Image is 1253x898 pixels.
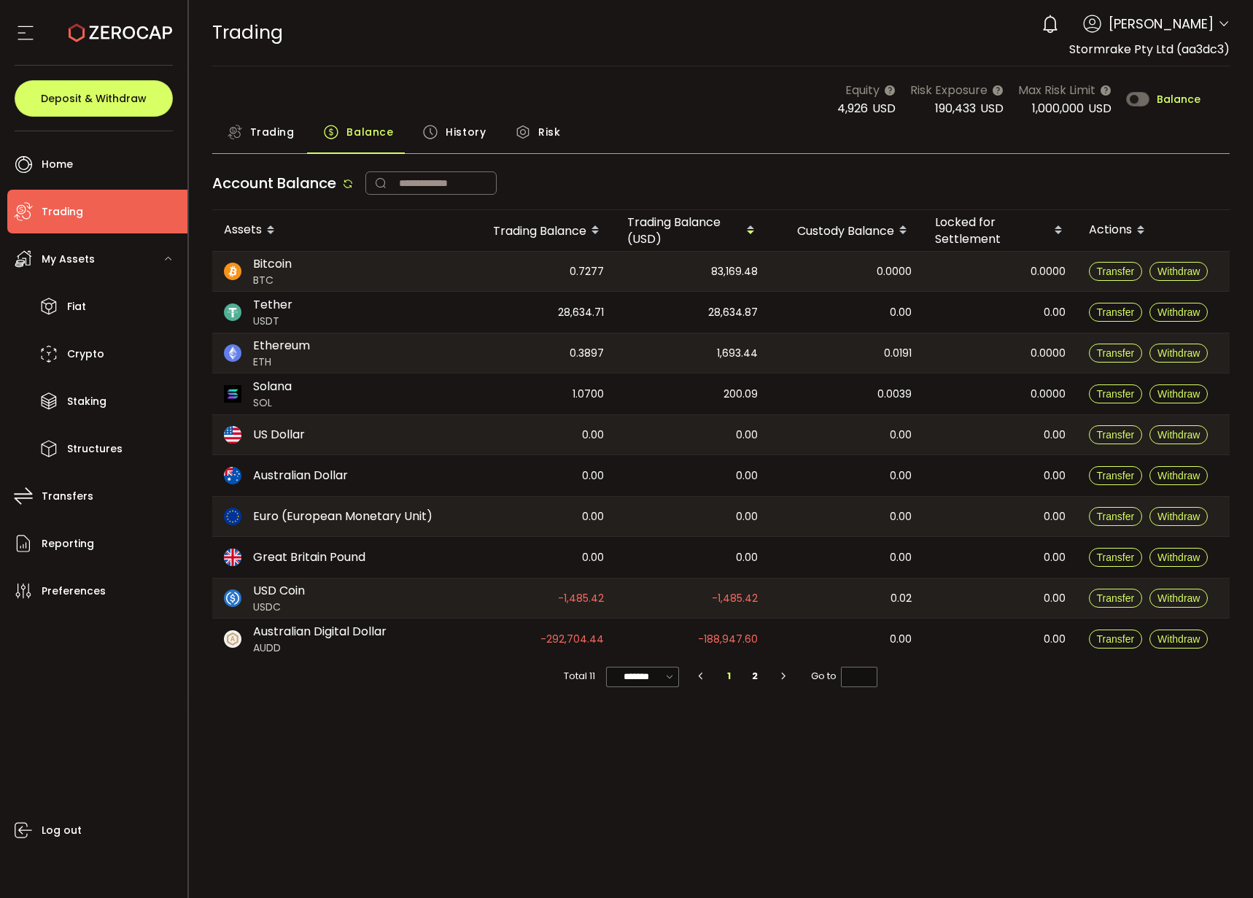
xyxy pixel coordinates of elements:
span: 0.00 [1044,590,1066,607]
span: Structures [67,438,123,460]
span: USD [980,100,1004,117]
span: 0.00 [736,468,758,484]
span: USDT [253,314,292,329]
span: ETH [253,355,310,370]
span: Solana [253,378,292,395]
button: Transfer [1089,466,1143,485]
span: Preferences [42,581,106,602]
span: Trading [250,117,295,147]
span: Withdraw [1157,266,1200,277]
span: SOL [253,395,292,411]
button: Transfer [1089,384,1143,403]
span: 0.00 [890,549,912,566]
button: Transfer [1089,262,1143,281]
span: 0.00 [890,427,912,444]
button: Withdraw [1149,507,1208,526]
span: 83,169.48 [711,263,758,280]
span: Tether [253,296,292,314]
span: 0.00 [890,508,912,525]
span: 0.00 [1044,427,1066,444]
div: Locked for Settlement [923,214,1077,247]
span: 0.7277 [570,263,604,280]
span: Trading [42,201,83,222]
span: 0.00 [1044,468,1066,484]
span: Risk Exposure [910,81,988,99]
span: Staking [67,391,106,412]
span: Log out [42,820,82,841]
span: Withdraw [1157,511,1200,522]
button: Transfer [1089,548,1143,567]
div: Actions [1077,218,1230,243]
button: Withdraw [1149,384,1208,403]
span: -292,704.44 [540,631,604,648]
span: -1,485.42 [712,590,758,607]
span: 200.09 [724,386,758,403]
button: Transfer [1089,303,1143,322]
span: 0.00 [736,508,758,525]
span: Transfers [42,486,93,507]
span: USD [1088,100,1112,117]
span: 0.00 [1044,304,1066,321]
span: 28,634.71 [558,304,604,321]
span: USDC [253,600,305,615]
span: -188,947.60 [698,631,758,648]
img: usdt_portfolio.svg [224,303,241,321]
span: Fiat [67,296,86,317]
button: Withdraw [1149,548,1208,567]
span: Transfer [1097,511,1135,522]
span: Transfer [1097,429,1135,441]
span: Withdraw [1157,347,1200,359]
span: Max Risk Limit [1018,81,1095,99]
button: Transfer [1089,507,1143,526]
button: Transfer [1089,589,1143,608]
button: Withdraw [1149,344,1208,363]
span: 0.00 [582,549,604,566]
span: USD [872,100,896,117]
span: Withdraw [1157,470,1200,481]
span: Withdraw [1157,388,1200,400]
span: 1,000,000 [1032,100,1084,117]
span: 0.00 [582,468,604,484]
span: 0.0039 [877,386,912,403]
span: 0.0000 [1031,386,1066,403]
span: Go to [811,666,877,686]
span: Crypto [67,344,104,365]
span: 190,433 [935,100,976,117]
span: 1,693.44 [717,345,758,362]
span: Great Britain Pound [253,549,365,566]
span: 0.00 [1044,508,1066,525]
span: Balance [346,117,393,147]
span: Transfer [1097,592,1135,604]
img: eur_portfolio.svg [224,508,241,525]
span: Account Balance [212,173,336,193]
span: Transfer [1097,551,1135,563]
button: Withdraw [1149,466,1208,485]
img: zuPXiwguUFiBOIQyqLOiXsnnNitlx7q4LCwEbLHADjIpTka+Lip0HH8D0VTrd02z+wEAAAAASUVORK5CYII= [224,630,241,648]
span: Ethereum [253,337,310,355]
span: USD Coin [253,582,305,600]
span: 0.00 [582,508,604,525]
span: Withdraw [1157,429,1200,441]
span: Transfer [1097,388,1135,400]
span: 0.00 [890,304,912,321]
span: Withdraw [1157,306,1200,318]
div: Chat Widget [1180,828,1253,898]
span: Deposit & Withdraw [41,93,147,104]
span: Transfer [1097,306,1135,318]
span: 0.00 [736,549,758,566]
span: Withdraw [1157,633,1200,645]
img: usdc_portfolio.svg [224,589,241,607]
button: Transfer [1089,344,1143,363]
span: 0.00 [890,468,912,484]
img: btc_portfolio.svg [224,263,241,280]
span: [PERSON_NAME] [1109,14,1214,34]
span: Transfer [1097,470,1135,481]
span: Reporting [42,533,94,554]
span: Equity [845,81,880,99]
img: eth_portfolio.svg [224,344,241,362]
div: Trading Balance [462,218,616,243]
button: Withdraw [1149,262,1208,281]
img: sol_portfolio.png [224,385,241,403]
span: Balance [1157,94,1200,104]
span: 4,926 [837,100,868,117]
